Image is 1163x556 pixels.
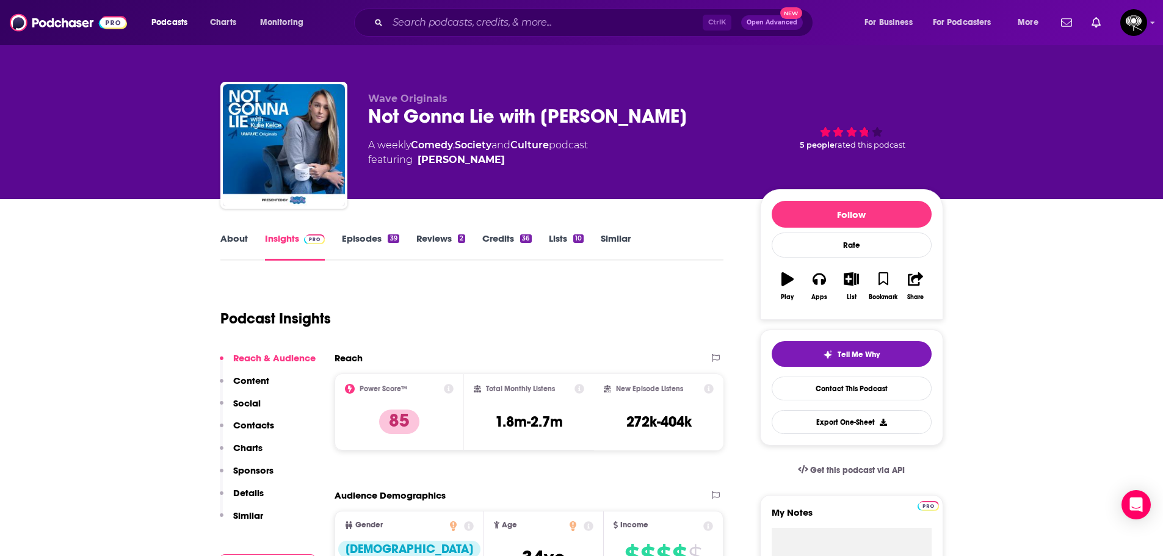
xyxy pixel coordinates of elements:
a: Get this podcast via API [788,455,915,485]
div: 10 [573,234,584,243]
span: Ctrl K [703,15,731,31]
span: For Business [864,14,913,31]
button: Reach & Audience [220,352,316,375]
button: Details [220,487,264,510]
p: Sponsors [233,464,274,476]
p: Details [233,487,264,499]
h1: Podcast Insights [220,309,331,328]
div: A weekly podcast [368,138,588,167]
img: Podchaser Pro [918,501,939,511]
a: Kylie Kelce [418,153,505,167]
label: My Notes [772,507,932,528]
span: Charts [210,14,236,31]
div: Apps [811,294,827,301]
div: Bookmark [869,294,897,301]
img: User Profile [1120,9,1147,36]
div: Open Intercom Messenger [1121,490,1151,519]
h3: 272k-404k [626,413,692,431]
img: Podchaser Pro [304,234,325,244]
p: Content [233,375,269,386]
span: Logged in as columbiapub [1120,9,1147,36]
p: 85 [379,410,419,434]
a: Charts [202,13,244,32]
button: open menu [925,13,1009,32]
span: Wave Originals [368,93,447,104]
button: Follow [772,201,932,228]
p: Social [233,397,261,409]
button: Share [899,264,931,308]
h2: Total Monthly Listens [486,385,555,393]
span: Get this podcast via API [810,465,905,475]
p: Contacts [233,419,274,431]
input: Search podcasts, credits, & more... [388,13,703,32]
span: Gender [355,521,383,529]
span: rated this podcast [835,140,905,150]
a: InsightsPodchaser Pro [265,233,325,261]
a: Lists10 [549,233,584,261]
h2: Reach [335,352,363,364]
button: Charts [220,442,263,464]
p: Charts [233,442,263,453]
a: Comedy [411,139,453,151]
button: Apps [803,264,835,308]
span: featuring [368,153,588,167]
span: Income [620,521,648,529]
button: open menu [1009,13,1054,32]
h2: Power Score™ [360,385,407,393]
img: tell me why sparkle [823,350,833,359]
div: Rate [772,233,932,258]
a: Episodes39 [342,233,399,261]
button: Bookmark [868,264,899,308]
p: Reach & Audience [233,352,316,364]
span: For Podcasters [933,14,991,31]
a: Reviews2 [416,233,465,261]
h3: 1.8m-2.7m [495,413,563,431]
button: List [835,264,867,308]
button: open menu [856,13,928,32]
a: Credits36 [482,233,531,261]
span: New [780,7,802,19]
button: tell me why sparkleTell Me Why [772,341,932,367]
a: Show notifications dropdown [1087,12,1106,33]
button: open menu [252,13,319,32]
div: 5 peoplerated this podcast [760,93,943,168]
div: Share [907,294,924,301]
button: Open AdvancedNew [741,15,803,30]
span: Tell Me Why [838,350,880,359]
img: Not Gonna Lie with Kylie Kelce [223,84,345,206]
span: Podcasts [151,14,187,31]
div: Play [781,294,794,301]
button: Export One-Sheet [772,410,932,434]
a: Contact This Podcast [772,377,932,400]
button: Contacts [220,419,274,442]
div: Search podcasts, credits, & more... [366,9,825,37]
a: Society [455,139,491,151]
button: Similar [220,510,263,532]
a: Show notifications dropdown [1056,12,1077,33]
span: , [453,139,455,151]
button: Content [220,375,269,397]
span: Monitoring [260,14,303,31]
span: More [1018,14,1038,31]
button: Social [220,397,261,420]
span: 5 people [800,140,835,150]
img: Podchaser - Follow, Share and Rate Podcasts [10,11,127,34]
button: Sponsors [220,464,274,487]
button: Show profile menu [1120,9,1147,36]
a: Similar [601,233,631,261]
span: Open Advanced [747,20,797,26]
span: and [491,139,510,151]
h2: New Episode Listens [616,385,683,393]
span: Age [502,521,517,529]
div: List [847,294,857,301]
p: Similar [233,510,263,521]
a: Pro website [918,499,939,511]
a: About [220,233,248,261]
a: Culture [510,139,549,151]
button: open menu [143,13,203,32]
h2: Audience Demographics [335,489,446,501]
div: 39 [388,234,399,243]
div: 36 [520,234,531,243]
